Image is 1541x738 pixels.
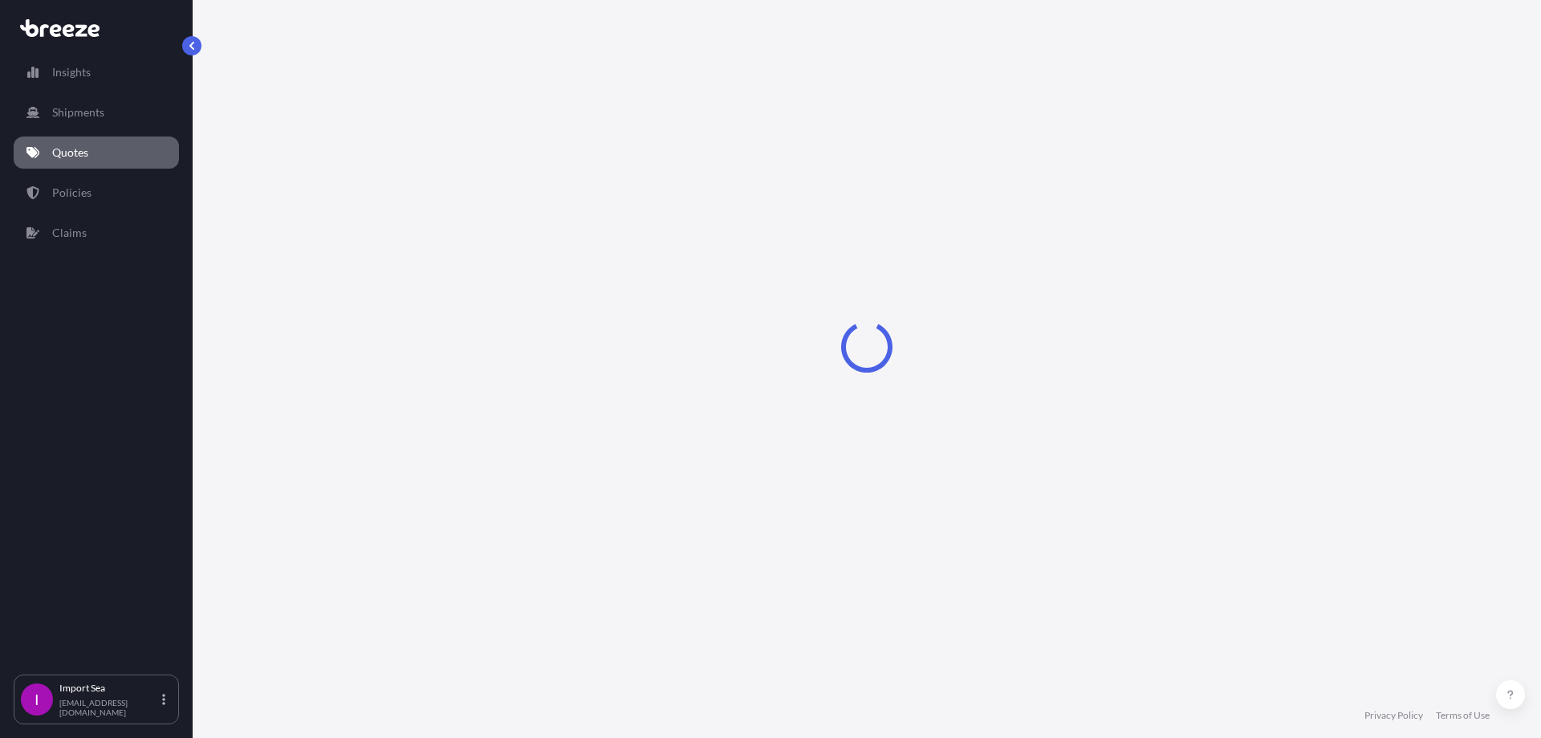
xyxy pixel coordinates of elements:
p: Shipments [52,104,104,120]
a: Insights [14,56,179,88]
a: Privacy Policy [1364,709,1423,722]
a: Claims [14,217,179,249]
p: Import Sea [59,682,159,695]
a: Quotes [14,137,179,169]
p: Insights [52,64,91,80]
span: I [35,691,39,707]
p: Claims [52,225,87,241]
a: Policies [14,177,179,209]
a: Shipments [14,96,179,128]
p: Policies [52,185,91,201]
p: Quotes [52,145,88,161]
p: [EMAIL_ADDRESS][DOMAIN_NAME] [59,698,159,717]
a: Terms of Use [1436,709,1490,722]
